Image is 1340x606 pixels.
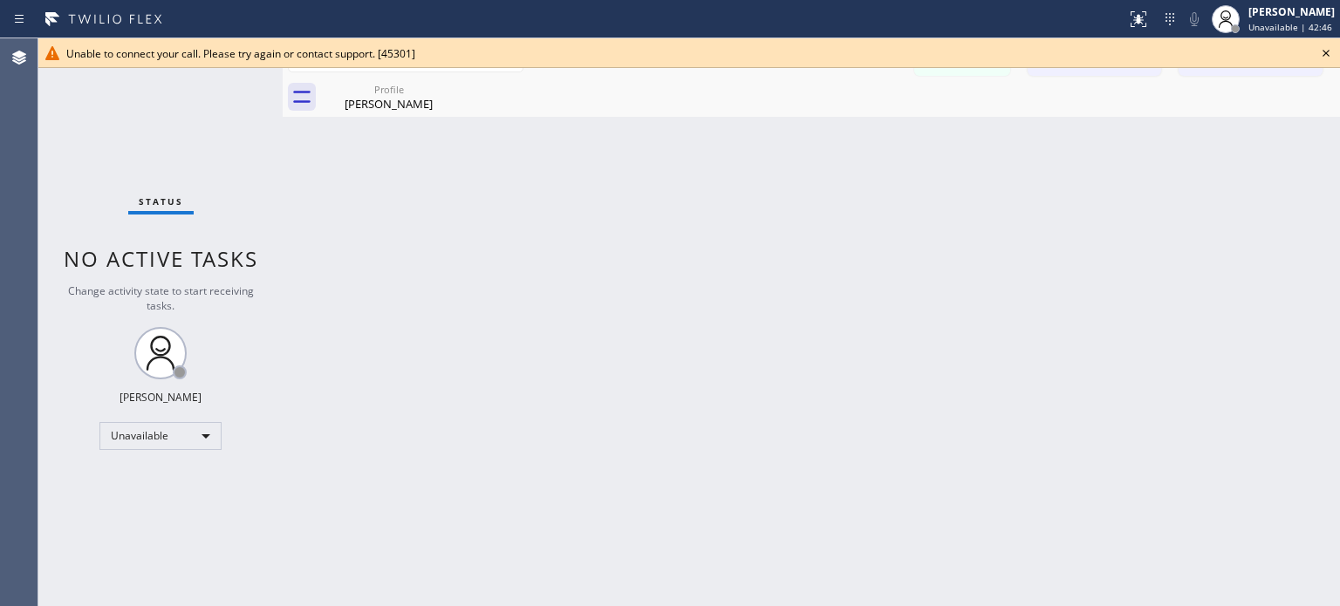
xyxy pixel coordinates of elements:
[120,390,202,405] div: [PERSON_NAME]
[323,78,455,117] div: Lisa Podell
[64,244,258,273] span: No active tasks
[323,83,455,96] div: Profile
[68,283,254,313] span: Change activity state to start receiving tasks.
[1248,21,1332,33] span: Unavailable | 42:46
[1248,4,1335,19] div: [PERSON_NAME]
[66,46,415,61] span: Unable to connect your call. Please try again or contact support. [45301]
[139,195,183,208] span: Status
[1182,7,1207,31] button: Mute
[323,96,455,112] div: [PERSON_NAME]
[99,422,222,450] div: Unavailable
